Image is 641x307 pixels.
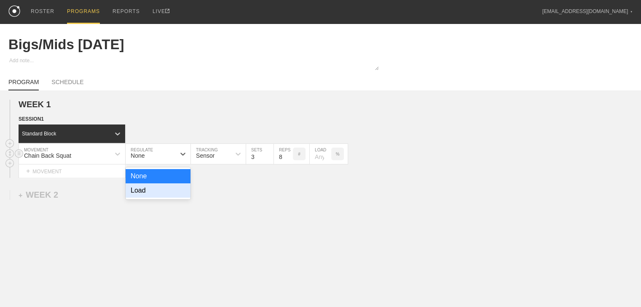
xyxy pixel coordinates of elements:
[126,183,190,198] div: Load
[8,5,20,17] img: logo
[26,167,30,175] span: +
[24,152,71,159] div: Chain Back Squat
[599,267,641,307] iframe: Chat Widget
[8,79,39,90] a: PROGRAM
[336,152,340,156] p: %
[19,100,51,109] span: WEEK 1
[310,144,331,164] input: Any
[196,152,215,159] div: Sensor
[298,152,300,156] p: #
[126,169,190,183] div: None
[630,9,633,14] div: ▼
[22,131,56,137] div: Standard Block
[51,79,83,90] a: SCHEDULE
[131,152,145,159] div: None
[19,164,126,178] div: MOVEMENT
[19,192,22,199] span: +
[19,190,58,200] div: WEEK 2
[19,116,44,122] span: SESSION 1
